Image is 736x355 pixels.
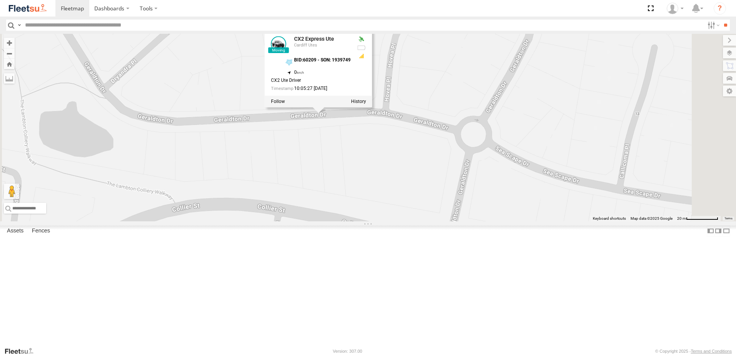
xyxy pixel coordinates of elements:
div: Oliver Lees [664,3,686,14]
div: Date/time of location update [271,86,351,91]
label: Fences [28,226,54,236]
label: Assets [3,226,27,236]
button: Keyboard shortcuts [593,216,626,221]
label: Hide Summary Table [723,226,730,237]
label: Realtime tracking of Asset [271,99,285,105]
img: fleetsu-logo-horizontal.svg [8,3,48,13]
span: 0 [294,70,304,75]
label: Dock Summary Table to the Right [714,226,722,237]
a: Terms and Conditions [691,349,732,353]
span: 20 m [677,216,686,221]
button: Zoom Home [4,59,15,69]
i: ? [714,2,726,15]
button: Zoom in [4,38,15,48]
button: Map Scale: 20 m per 80 pixels [675,216,721,221]
div: No battery health information received from this device. [357,45,366,51]
label: Dock Summary Table to the Left [707,226,714,237]
div: Cardiff Utes [294,43,351,48]
div: BID:60209 - SON: 1939749 [294,58,351,63]
div: GSM Signal = 3 [357,53,366,59]
label: View Asset History [351,99,366,105]
div: Version: 307.00 [333,349,362,353]
button: Zoom out [4,48,15,59]
a: Terms (opens in new tab) [724,217,733,220]
a: Visit our Website [4,347,40,355]
div: CX2 Ute Driver [271,78,351,83]
label: Search Query [16,20,22,31]
label: Search Filter Options [704,20,721,31]
button: Drag Pegman onto the map to open Street View [4,184,19,199]
div: Valid GPS Fix [357,36,366,43]
span: Map data ©2025 Google [631,216,672,221]
div: CX2 Express Ute [294,36,351,42]
label: Map Settings [723,86,736,96]
label: Measure [4,73,15,84]
div: © Copyright 2025 - [655,349,732,353]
